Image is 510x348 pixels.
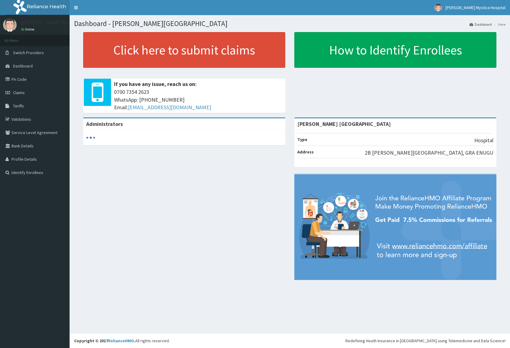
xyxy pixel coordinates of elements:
[74,338,135,343] strong: Copyright © 2017 .
[345,338,505,344] div: Redefining Heath Insurance in [GEOGRAPHIC_DATA] using Telemedicine and Data Science!
[297,149,314,155] b: Address
[86,120,123,127] b: Administrators
[294,32,496,68] a: How to Identify Enrollees
[13,90,25,95] span: Claims
[13,63,33,69] span: Dashboard
[365,149,493,157] p: 2B [PERSON_NAME][GEOGRAPHIC_DATA], GRA ENUGU
[13,103,24,109] span: Tariffs
[13,50,44,55] span: Switch Providers
[474,136,493,144] p: Hospital
[297,120,391,127] strong: [PERSON_NAME] [GEOGRAPHIC_DATA]
[114,88,282,111] span: 0700 7354 2623 WhatsApp: [PHONE_NUMBER] Email:
[74,20,505,28] h1: Dashboard - [PERSON_NAME][GEOGRAPHIC_DATA]
[86,133,95,142] svg: audio-loading
[108,338,134,343] a: RelianceHMO
[83,32,285,68] a: Click here to submit claims
[21,20,101,25] p: [PERSON_NAME] Mystica Hospital
[469,22,492,27] a: Dashboard
[492,22,505,27] li: Here
[128,104,211,111] a: [EMAIL_ADDRESS][DOMAIN_NAME]
[297,137,307,142] b: Type
[294,174,496,280] img: provider-team-banner.png
[446,5,505,10] span: [PERSON_NAME] Mystica Hospital
[21,27,36,31] a: Online
[114,80,197,87] b: If you have any issue, reach us on:
[434,4,442,11] img: User Image
[3,18,17,32] img: User Image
